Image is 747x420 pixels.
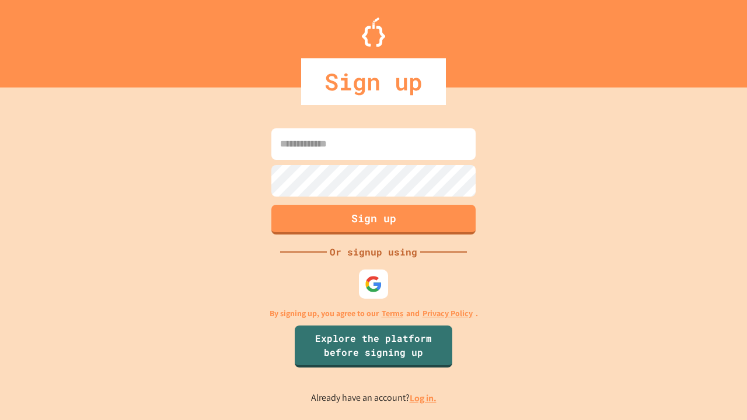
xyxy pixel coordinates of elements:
[365,275,382,293] img: google-icon.svg
[382,307,403,320] a: Terms
[301,58,446,105] div: Sign up
[271,205,476,235] button: Sign up
[270,307,478,320] p: By signing up, you agree to our and .
[410,392,437,404] a: Log in.
[362,17,385,47] img: Logo.svg
[295,325,452,367] a: Explore the platform before signing up
[311,391,437,405] p: Already have an account?
[423,307,473,320] a: Privacy Policy
[327,245,420,259] div: Or signup using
